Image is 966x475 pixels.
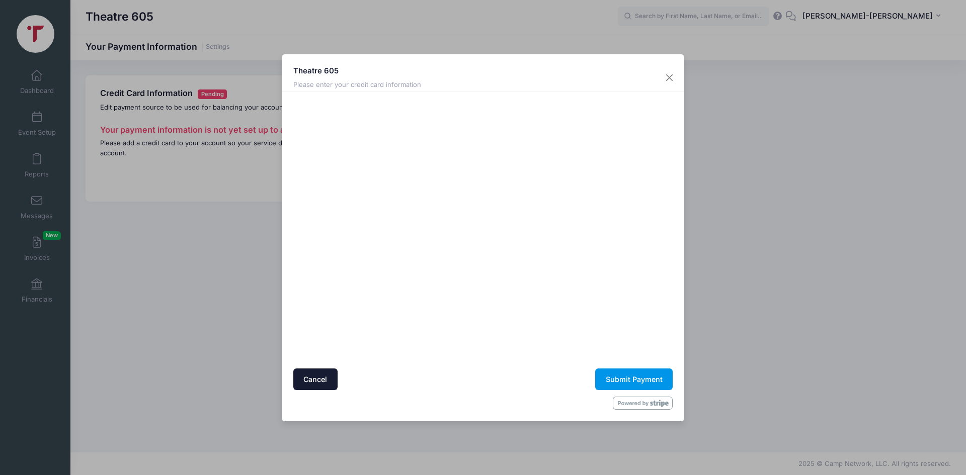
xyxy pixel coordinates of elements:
iframe: Google autocomplete suggestions dropdown list [291,206,480,208]
button: Close [661,69,679,87]
button: Cancel [293,368,338,390]
iframe: Secure address input frame [291,95,480,365]
iframe: Secure payment input frame [486,95,675,251]
button: Submit Payment [595,368,673,390]
div: Please enter your credit card information [293,80,421,90]
h5: Theatre 605 [293,65,421,76]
